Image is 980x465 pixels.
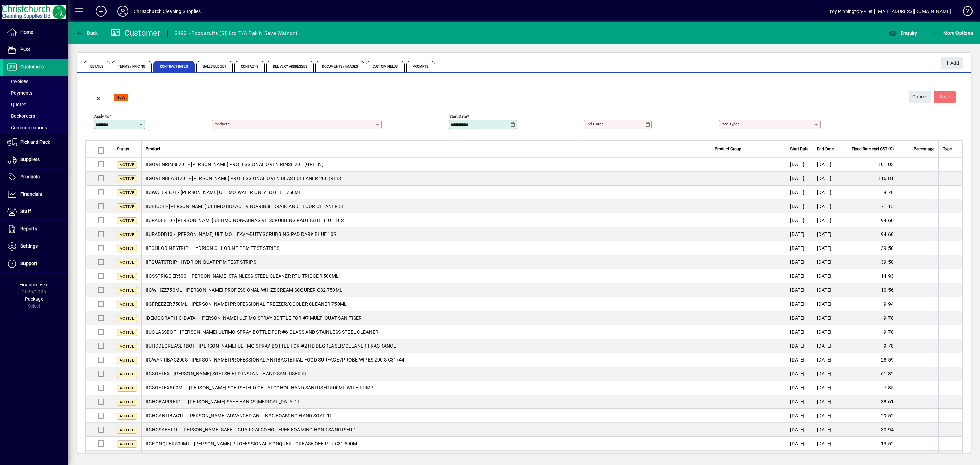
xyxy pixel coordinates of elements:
[120,205,134,209] span: Active
[234,61,265,72] span: Contacts
[141,395,710,409] td: IIGHCBARRIER1L - [PERSON_NAME] SAFE HANDS [MEDICAL_DATA] 1L
[141,213,710,227] td: IIUPADLB10 - [PERSON_NAME] ULTIMO NON-ABRASIVE SCRUBBING PAD LIGHT BLUE 10S
[141,367,710,381] td: IIGSOFTEX - [PERSON_NAME] SOFTSHIELD INSTANT HAND SANITISER 5L
[817,145,834,153] span: End Date
[889,30,917,36] span: Enquiry
[112,5,134,17] button: Profile
[813,269,838,283] td: [DATE]
[838,381,898,395] td: 7.85
[786,437,813,451] td: [DATE]
[813,283,838,297] td: [DATE]
[813,353,838,367] td: [DATE]
[786,395,813,409] td: [DATE]
[786,241,813,255] td: [DATE]
[120,372,134,376] span: Active
[111,28,161,38] div: Customer
[3,255,68,272] a: Support
[20,191,42,197] span: Financials
[3,99,68,110] a: Quotes
[141,353,710,367] td: IIGWANTIBAC200S - [PERSON_NAME] PROFESSIONAL ANTIBACTERIAL FOOD SURFACE /PROBE WIPES 200,S C31/44
[813,241,838,255] td: [DATE]
[786,381,813,395] td: [DATE]
[94,114,109,119] mat-label: Apply to
[934,91,956,103] button: Save
[813,311,838,325] td: [DATE]
[141,241,710,255] td: IITCHLORINESTRIP - HYDRION CHLORINE PPM TEST STRIPS
[930,27,975,39] button: More Options
[813,367,838,381] td: [DATE]
[813,339,838,353] td: [DATE]
[141,227,710,241] td: IIUPADDB10 - [PERSON_NAME] ULTIMO HEAVY-DUTY SCRUBBING PAD DARK BLUE 10S
[120,428,134,432] span: Active
[786,158,813,172] td: [DATE]
[315,61,364,72] span: Documents / Images
[813,172,838,186] td: [DATE]
[813,325,838,339] td: [DATE]
[838,213,898,227] td: 94.60
[25,296,43,302] span: Package
[141,283,710,297] td: IIGWHIZZ750ML - [PERSON_NAME] PROFESSIONAL WHIZZ CREAM SCOURER C32 750ML
[3,203,68,220] a: Staff
[120,191,134,195] span: Active
[366,61,404,72] span: Custom Fields
[90,5,112,17] button: Add
[141,311,710,325] td: [DEMOGRAPHIC_DATA] - [PERSON_NAME] ULTIMO SPRAY BOTTLE FOR #7 MULTI QUAT SANITISER
[838,186,898,199] td: 9.78
[141,199,710,213] td: IIUBIO5L - [PERSON_NAME] ULTIMO BIO ACTIV NO-RINSE DRAIN AND FLOOR CLEANER 5L
[786,199,813,213] td: [DATE]
[813,199,838,213] td: [DATE]
[7,102,26,107] span: Quotes
[7,90,32,96] span: Payments
[838,395,898,409] td: 38.61
[112,61,152,72] span: Terms / Pricing
[141,158,710,172] td: IIGOVENRINSE20L - [PERSON_NAME] PROFESSIONAL OVEN RINSE 20L (GREEN)
[958,1,971,23] a: Knowledge Base
[120,288,134,293] span: Active
[940,94,943,99] span: S
[19,282,49,287] span: Financial Year
[120,400,134,404] span: Active
[146,145,160,153] span: Product
[932,30,973,36] span: More Options
[117,145,129,153] span: Status
[68,27,105,39] app-page-header-button: Back
[120,330,134,335] span: Active
[20,261,37,266] span: Support
[786,297,813,311] td: [DATE]
[786,409,813,423] td: [DATE]
[91,89,107,105] button: Back
[786,213,813,227] td: [DATE]
[813,451,838,465] td: [DATE]
[3,134,68,151] a: Pick and Pack
[3,24,68,41] a: Home
[813,437,838,451] td: [DATE]
[838,367,898,381] td: 61.82
[141,255,710,269] td: IITQUATSTRIP - HYDRION QUAT PPM TEST STRIPS
[120,302,134,307] span: Active
[786,423,813,437] td: [DATE]
[813,423,838,437] td: [DATE]
[786,367,813,381] td: [DATE]
[20,29,33,35] span: Home
[813,186,838,199] td: [DATE]
[813,409,838,423] td: [DATE]
[449,114,467,119] mat-label: Start date
[141,186,710,199] td: IIUWATERBOT - [PERSON_NAME] ULTIMO WATER ONLY BOTTLE 750ML
[141,381,710,395] td: IIGSOFTEX500ML - [PERSON_NAME] SOFTSHIELD GEL ALCOHOL HAND SANITISER 500ML WITH PUMP
[838,158,898,172] td: 101.03
[116,95,126,100] span: NEW
[20,47,30,52] span: POS
[813,227,838,241] td: [DATE]
[838,353,898,367] td: 28.59
[20,64,44,69] span: Customers
[196,61,233,72] span: Sales Budget
[20,139,50,145] span: Pick and Pack
[120,219,134,223] span: Active
[887,27,919,39] button: Enquiry
[3,151,68,168] a: Suppliers
[141,297,710,311] td: IIGFREEZER750ML - [PERSON_NAME] PROFESSIONAL FREEZER/COOLER CLEANER 750ML
[120,163,134,167] span: Active
[813,213,838,227] td: [DATE]
[838,423,898,437] td: 30.94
